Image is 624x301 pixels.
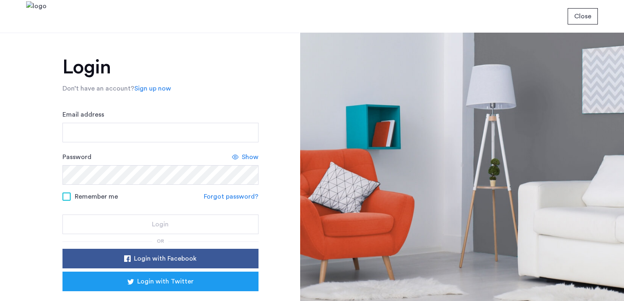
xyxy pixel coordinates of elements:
button: button [568,8,598,24]
label: Password [62,152,91,162]
label: Email address [62,110,104,120]
span: Close [574,11,591,21]
span: Show [242,152,259,162]
img: logo [26,1,47,32]
a: Forgot password? [204,192,259,201]
span: Login [152,219,169,229]
span: Don’t have an account? [62,85,134,92]
span: or [157,239,164,243]
span: Login with Facebook [134,254,196,263]
h1: Login [62,58,259,77]
a: Sign up now [134,84,171,93]
button: button [62,272,259,291]
span: Login with Twitter [137,277,194,286]
span: Remember me [75,192,118,201]
button: button [62,249,259,268]
button: button [62,215,259,234]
